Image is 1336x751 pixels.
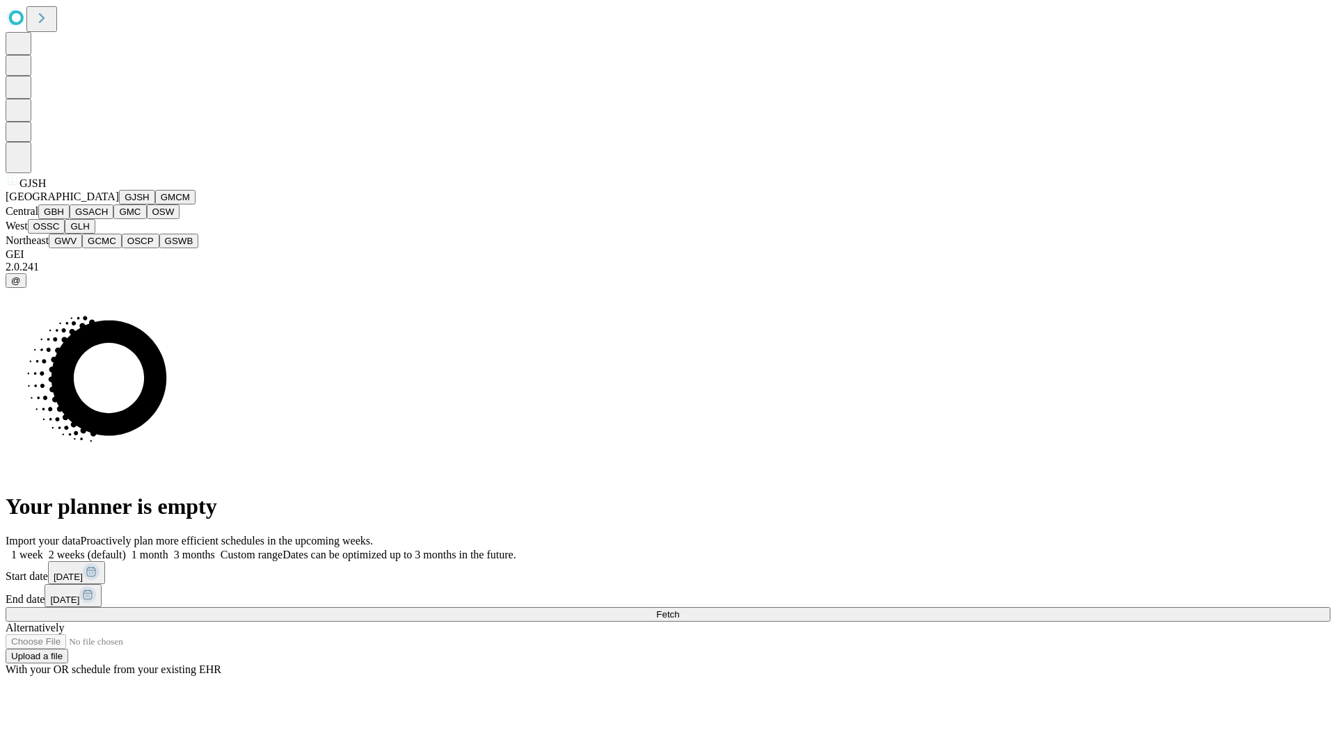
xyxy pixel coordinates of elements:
[119,190,155,204] button: GJSH
[155,190,196,204] button: GMCM
[28,219,65,234] button: OSSC
[6,607,1330,622] button: Fetch
[6,205,38,217] span: Central
[283,549,516,560] span: Dates can be optimized up to 3 months in the future.
[132,549,168,560] span: 1 month
[6,248,1330,261] div: GEI
[6,261,1330,273] div: 2.0.241
[81,535,373,547] span: Proactively plan more efficient schedules in the upcoming weeks.
[54,572,83,582] span: [DATE]
[11,549,43,560] span: 1 week
[6,561,1330,584] div: Start date
[6,584,1330,607] div: End date
[6,494,1330,519] h1: Your planner is empty
[6,220,28,232] span: West
[19,177,46,189] span: GJSH
[50,595,79,605] span: [DATE]
[11,275,21,286] span: @
[6,191,119,202] span: [GEOGRAPHIC_DATA]
[6,234,49,246] span: Northeast
[49,234,82,248] button: GWV
[147,204,180,219] button: OSW
[6,535,81,547] span: Import your data
[122,234,159,248] button: OSCP
[49,549,126,560] span: 2 weeks (default)
[6,663,221,675] span: With your OR schedule from your existing EHR
[221,549,283,560] span: Custom range
[48,561,105,584] button: [DATE]
[6,622,64,633] span: Alternatively
[45,584,102,607] button: [DATE]
[113,204,146,219] button: GMC
[70,204,113,219] button: GSACH
[174,549,215,560] span: 3 months
[65,219,95,234] button: GLH
[159,234,199,248] button: GSWB
[656,609,679,620] span: Fetch
[82,234,122,248] button: GCMC
[38,204,70,219] button: GBH
[6,649,68,663] button: Upload a file
[6,273,26,288] button: @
